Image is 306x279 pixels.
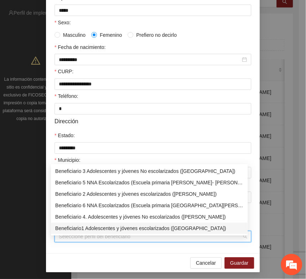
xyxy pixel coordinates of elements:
[225,258,254,269] button: Guardar
[51,211,248,223] div: Beneficiario 4. Adolescentes y jóvenes No escolarizados (Cuauhtémoc)
[55,19,71,26] label: Sexo:
[51,223,248,234] div: Beneficiario1 Adolescentes y jóvenes escolarizados (Chihuahua)
[60,31,88,39] span: Masculino
[55,168,244,175] div: Beneficiario 3 Adolescentes y jóvenes No escolarizados ([GEOGRAPHIC_DATA])
[55,213,244,221] div: Beneficiario 4. Adolescentes y jóvenes No escolarizados ([PERSON_NAME])
[55,156,80,164] label: Municipio:
[51,200,248,211] div: Beneficiario 6 NNA Escolarizados (Escuela primaria Colegio Niños Héroes- Cuauhtémoc)
[55,190,244,198] div: Beneficiario 2 Adolescentes y jóvenes escolarizados ([PERSON_NAME])
[133,31,180,39] span: Prefiero no decirlo
[55,117,78,126] span: Dirección
[41,95,98,168] span: Estamos en línea.
[55,143,251,154] input: Estado:
[4,195,136,220] textarea: Escriba su mensaje y pulse “Intro”
[117,4,134,21] div: Minimizar ventana de chat en vivo
[59,231,242,242] input: Perfil de beneficiario
[230,259,249,267] span: Guardar
[55,93,78,100] label: Teléfono:
[55,5,251,16] input: Apellido 2:
[190,258,222,269] button: Cancelar
[55,132,75,140] label: Estado:
[51,166,248,177] div: Beneficiario 3 Adolescentes y jóvenes No escolarizados (Chihuahua)
[55,79,251,90] input: CURP:
[196,259,216,267] span: Cancelar
[55,103,251,115] input: Teléfono:
[97,31,125,39] span: Femenino
[51,189,248,200] div: Beneficiario 2 Adolescentes y jóvenes escolarizados (Cuauhtémoc)
[55,179,244,187] div: Beneficiario 5 NNA Escolarizados (Escuela primaria [PERSON_NAME]- [PERSON_NAME])
[55,43,106,51] label: Fecha de nacimiento:
[55,68,73,76] label: CURP:
[59,56,241,64] input: Fecha de nacimiento:
[51,177,248,189] div: Beneficiario 5 NNA Escolarizados (Escuela primaria Elisa Griensen- Aquiles Serdán)
[37,36,120,46] div: Chatee con nosotros ahora
[55,225,244,233] div: Beneficiario1 Adolescentes y jóvenes escolarizados ([GEOGRAPHIC_DATA])
[55,202,244,210] div: Beneficiario 6 NNA Escolarizados (Escuela primaria [GEOGRAPHIC_DATA][PERSON_NAME])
